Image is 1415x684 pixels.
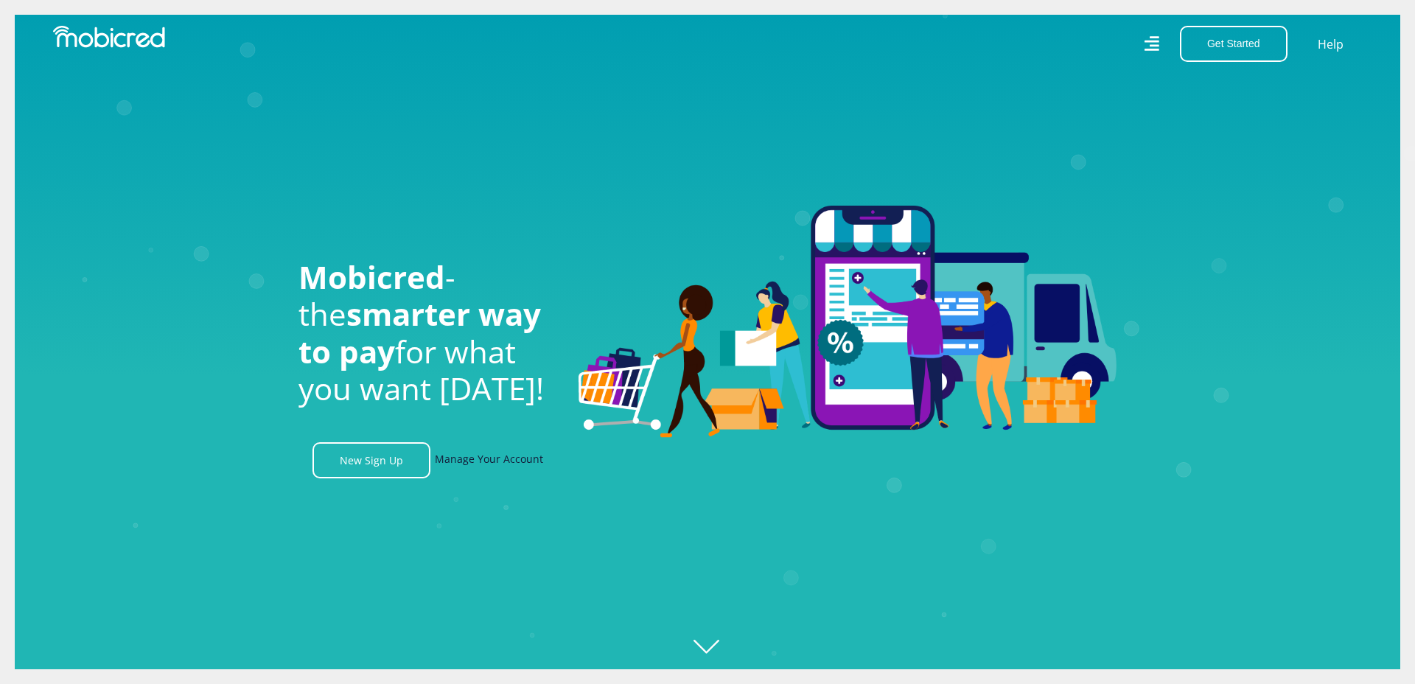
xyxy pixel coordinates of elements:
[53,26,165,48] img: Mobicred
[1317,35,1344,54] a: Help
[579,206,1117,439] img: Welcome to Mobicred
[298,256,445,298] span: Mobicred
[298,259,556,408] h1: - the for what you want [DATE]!
[1180,26,1288,62] button: Get Started
[312,442,430,478] a: New Sign Up
[298,293,541,371] span: smarter way to pay
[435,442,543,478] a: Manage Your Account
